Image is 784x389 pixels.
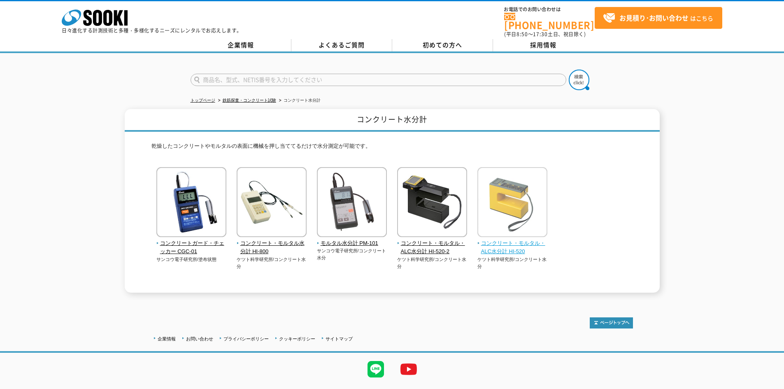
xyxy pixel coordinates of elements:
a: 採用情報 [493,39,594,51]
span: コンクリート・モルタル水分計 HI-800 [237,239,307,256]
a: クッキーポリシー [279,336,315,341]
p: 日々進化する計測技術と多種・多様化するニーズにレンタルでお応えします。 [62,28,242,33]
a: [PHONE_NUMBER] [504,13,595,30]
img: コンクリート・モルタル・ALC水分計 HI-520 [477,167,547,239]
a: コンクリート・モルタル・ALC水分計 HI-520 [477,231,548,256]
a: 初めての方へ [392,39,493,51]
p: ケツト科学研究所/コンクリート水分 [477,256,548,270]
span: はこちら [603,12,713,24]
p: サンコウ電子研究所/塗布状態 [156,256,227,263]
a: お見積り･お問い合わせはこちら [595,7,722,29]
a: プライバシーポリシー [223,336,269,341]
a: トップページ [191,98,215,102]
a: 企業情報 [158,336,176,341]
strong: お見積り･お問い合わせ [619,13,689,23]
a: サイトマップ [326,336,353,341]
img: トップページへ [590,317,633,328]
a: モルタル水分計 PM-101 [317,231,387,248]
p: サンコウ電子研究所/コンクリート水分 [317,247,387,261]
span: 17:30 [533,30,548,38]
span: コンクリート・モルタル・ALC水分計 HI-520-2 [397,239,468,256]
p: ケツト科学研究所/コンクリート水分 [397,256,468,270]
a: コンクリート・モルタル水分計 HI-800 [237,231,307,256]
a: コンクリート・モルタル・ALC水分計 HI-520-2 [397,231,468,256]
span: お電話でのお問い合わせは [504,7,595,12]
img: コンクリート・モルタル水分計 HI-800 [237,167,307,239]
a: 企業情報 [191,39,291,51]
span: (平日 ～ 土日、祝日除く) [504,30,586,38]
img: LINE [359,353,392,386]
span: 8:50 [516,30,528,38]
img: btn_search.png [569,70,589,90]
span: モルタル水分計 PM-101 [317,239,387,248]
li: コンクリート水分計 [277,96,321,105]
span: 初めての方へ [423,40,462,49]
a: 鉄筋探査・コンクリート試験 [223,98,276,102]
img: モルタル水分計 PM-101 [317,167,387,239]
a: コンクリートガード・チェッカー CGC-01 [156,231,227,256]
a: お問い合わせ [186,336,213,341]
h1: コンクリート水分計 [125,109,660,132]
p: 乾燥したコンクリートやモルタルの表面に機械を押し当ててるだけで水分測定が可能です。 [151,142,633,155]
span: コンクリート・モルタル・ALC水分計 HI-520 [477,239,548,256]
a: よくあるご質問 [291,39,392,51]
span: コンクリートガード・チェッカー CGC-01 [156,239,227,256]
img: コンクリートガード・チェッカー CGC-01 [156,167,226,239]
input: 商品名、型式、NETIS番号を入力してください [191,74,566,86]
img: コンクリート・モルタル・ALC水分計 HI-520-2 [397,167,467,239]
img: YouTube [392,353,425,386]
p: ケツト科学研究所/コンクリート水分 [237,256,307,270]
